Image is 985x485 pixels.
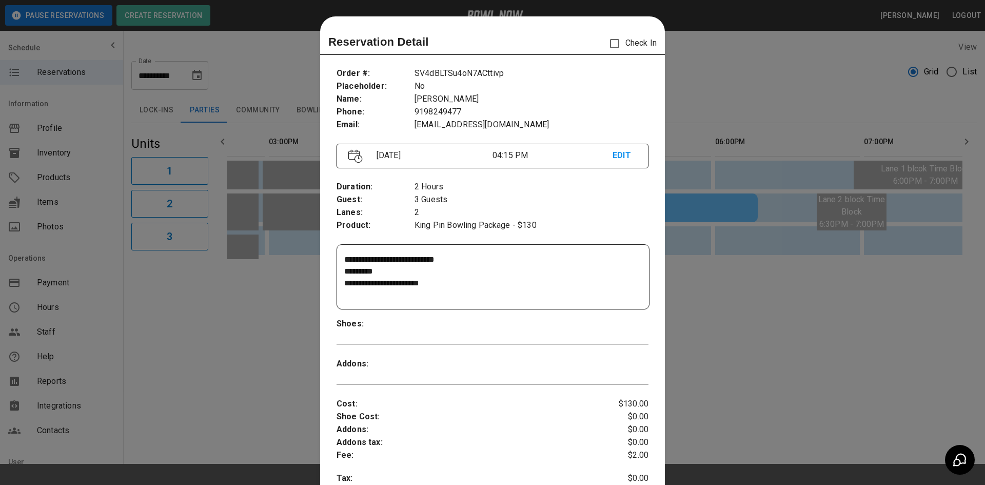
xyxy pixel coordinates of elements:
[337,411,597,423] p: Shoe Cost :
[597,436,648,449] p: $0.00
[348,149,363,163] img: Vector
[337,423,597,436] p: Addons :
[337,219,415,232] p: Product :
[415,219,648,232] p: King Pin Bowling Package - $130
[337,449,597,462] p: Fee :
[337,119,415,131] p: Email :
[337,80,415,93] p: Placeholder :
[415,181,648,193] p: 2 Hours
[604,33,657,54] p: Check In
[415,67,648,80] p: SV4dBLTSu4oN7ACttivp
[597,449,648,462] p: $2.00
[613,149,637,162] p: EDIT
[337,67,415,80] p: Order # :
[415,119,648,131] p: [EMAIL_ADDRESS][DOMAIN_NAME]
[337,398,597,411] p: Cost :
[493,149,613,162] p: 04:15 PM
[337,436,597,449] p: Addons tax :
[597,472,648,485] p: $0.00
[372,149,493,162] p: [DATE]
[597,423,648,436] p: $0.00
[337,206,415,219] p: Lanes :
[337,472,597,485] p: Tax :
[337,106,415,119] p: Phone :
[415,80,648,93] p: No
[328,33,429,50] p: Reservation Detail
[415,93,648,106] p: [PERSON_NAME]
[337,318,415,331] p: Shoes :
[597,398,648,411] p: $130.00
[597,411,648,423] p: $0.00
[337,358,415,371] p: Addons :
[415,193,648,206] p: 3 Guests
[337,181,415,193] p: Duration :
[337,93,415,106] p: Name :
[415,206,648,219] p: 2
[415,106,648,119] p: 9198249477
[337,193,415,206] p: Guest :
